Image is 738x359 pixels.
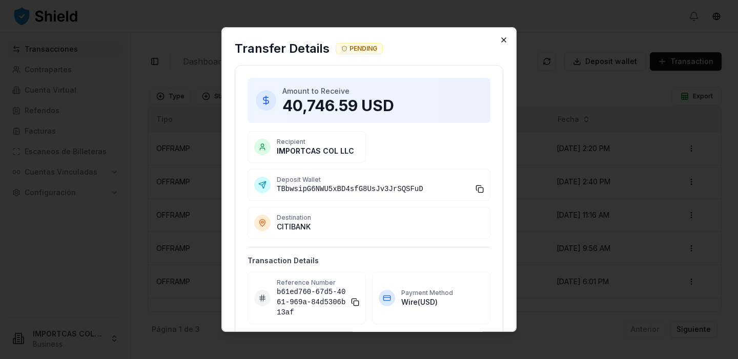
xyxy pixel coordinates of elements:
[401,297,484,307] p: Wire ( USD )
[277,176,484,184] p: Deposit Wallet
[336,43,383,54] div: PENDING
[277,146,359,156] p: IMPORTCAS COL LLC
[277,222,484,232] p: CITIBANK
[277,184,471,194] span: TBbwsipG6NWU5xBD4sfG8UsJv3JrSQSFuD
[277,214,484,222] p: Destination
[235,40,330,57] h2: Transfer Details
[277,138,359,146] p: Recipient
[277,287,347,318] span: b61ed760-67d5-4061-969a-84d5306b13af
[401,289,484,297] p: Payment Method
[277,279,359,287] p: Reference Number
[248,256,490,266] h4: Transaction Details
[282,86,482,96] p: Amount to Receive
[282,96,482,115] p: 40,746.59 USD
